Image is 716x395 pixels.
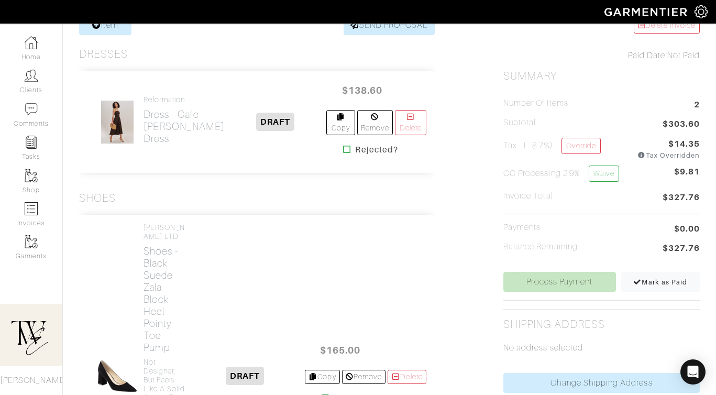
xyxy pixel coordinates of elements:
[144,108,225,145] h2: Dress - Cafe [PERSON_NAME] Dress
[25,136,38,149] img: reminder-icon-8004d30b9f0a5d33ae49ab947aed9ed385cf756f9e5892f1edd6e32f2345188e.png
[357,110,393,135] a: Remove
[25,202,38,215] img: orders-icon-0abe47150d42831381b5fb84f609e132dff9fe21cb692f30cb5eec754e2cba89.png
[663,118,700,132] span: $303.60
[25,235,38,248] img: garments-icon-b7da505a4dc4fd61783c78ac3ca0ef83fa9d6f193b1c9dc38574b1d14d53ca28.png
[589,166,619,182] a: Waive
[344,15,435,35] a: SEND PROPOSAL
[503,70,700,83] h2: Summary
[503,272,616,292] a: Process Payment
[680,359,706,385] div: Open Intercom Messenger
[144,223,186,241] h4: [PERSON_NAME] LTD
[503,166,619,182] h5: CC Processing 2.9%
[503,373,700,393] a: Change Shipping Address
[503,98,568,108] h5: Number of Items
[25,169,38,182] img: garments-icon-b7da505a4dc4fd61783c78ac3ca0ef83fa9d6f193b1c9dc38574b1d14d53ca28.png
[79,192,116,205] h3: Shoes
[561,138,601,154] a: Override
[144,95,225,104] h4: Reformation
[633,278,687,286] span: Mark as Paid
[668,138,700,150] span: $14.35
[355,144,398,156] strong: Rejected?
[342,370,385,384] a: Remove
[663,191,700,205] span: $327.76
[695,5,708,18] img: gear-icon-white-bd11855cb880d31180b6d7d6211b90ccbf57a29d726f0c71d8c61bd08dd39cc2.png
[305,370,340,384] a: Copy
[226,367,264,385] span: DRAFT
[395,110,426,135] a: Delete
[634,17,700,34] a: Delete Invoice
[628,51,667,60] span: Paid Date:
[674,166,700,186] span: $9.81
[503,223,541,233] h5: Payments
[674,223,700,235] span: $0.00
[256,113,294,131] span: DRAFT
[309,339,372,361] span: $165.00
[331,79,393,102] span: $138.60
[25,69,38,82] img: clients-icon-6bae9207a08558b7cb47a8932f037763ab4055f8c8b6bfacd5dc20c3e0201464.png
[637,150,700,160] div: Tax Overridden
[25,103,38,116] img: comment-icon-a0a6a9ef722e966f86d9cbdc48e553b5cf19dbc54f86b18d962a5391bc8f6eb6.png
[503,118,536,128] h5: Subtotal
[503,242,578,252] h5: Balance Remaining
[144,245,186,354] h2: Shoes - Black Suede Zala Block Heel Pointy Toe Pump
[503,342,700,354] p: No address selected
[144,95,225,145] a: Reformation Dress - Cafe[PERSON_NAME] Dress
[621,272,700,292] a: Mark as Paid
[503,318,605,331] h2: Shipping Address
[503,138,601,156] h5: Tax ( : 8.7%)
[326,110,355,135] a: Copy
[79,15,131,35] a: Item
[25,36,38,49] img: dashboard-icon-dbcd8f5a0b271acd01030246c82b418ddd0df26cd7fceb0bd07c9910d44c42f6.png
[663,242,700,256] span: $327.76
[101,100,134,144] img: 5bLmwhTSajzK6NQFMGyiwGgA
[694,98,700,113] span: 2
[79,48,128,61] h3: Dresses
[503,191,553,201] h5: Invoice Total
[388,370,426,384] a: Delete
[503,49,700,62] div: Not Paid
[599,3,695,21] img: garmentier-logo-header-white-b43fb05a5012e4ada735d5af1a66efaba907eab6374d6393d1fbf88cb4ef424d.png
